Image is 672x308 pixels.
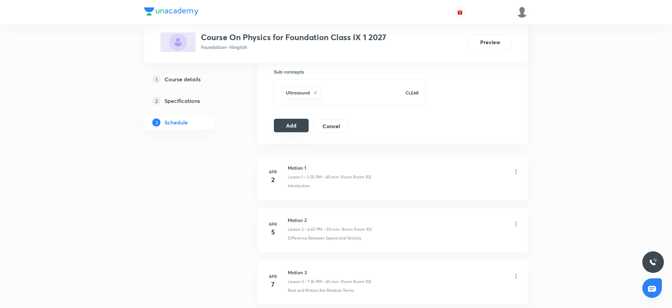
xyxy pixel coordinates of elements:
[266,279,280,289] h4: 7
[338,279,371,285] p: • Room Room 102
[468,34,512,50] button: Preview
[266,169,280,175] h6: Apr
[455,7,465,18] button: avatar
[144,7,199,16] img: Company Logo
[266,227,280,237] h4: 5
[164,118,188,127] h5: Schedule
[457,9,463,15] img: avatar
[339,226,372,232] p: • Room Room 102
[288,217,372,224] h6: Motion 2
[144,73,236,86] a: 1Course details
[288,287,354,293] p: Rest and Motion Are Relative Terms
[144,94,236,108] a: 2Specifications
[201,44,386,51] p: Foundation • Hinglish
[288,269,371,276] h6: Motion 3
[288,164,371,171] h6: Motion 1
[164,75,201,83] h5: Course details
[286,89,310,96] h6: Ultrasound
[164,97,200,105] h5: Specifications
[288,183,310,189] p: Introduction
[516,6,528,18] img: Devendra Kumar
[288,235,361,241] p: Difference Between Speed and Velocity
[144,7,199,17] a: Company Logo
[274,119,309,132] button: Add
[288,174,338,180] p: Lesson 1 • 5:05 PM • 40 min
[649,258,657,266] img: ttu
[152,75,160,83] p: 1
[152,97,160,105] p: 2
[201,32,386,42] h3: Course On Physics for Foundation Class IX 1 2027
[314,119,349,133] button: Cancel
[274,68,426,75] h6: Sub-concepts
[338,174,371,180] p: • Room Room 102
[266,273,280,279] h6: Apr
[266,175,280,185] h4: 2
[266,221,280,227] h6: Apr
[288,279,338,285] p: Lesson 3 • 7:35 PM • 45 min
[406,90,419,96] p: CLEAR
[152,118,160,127] p: 3
[160,32,196,52] img: 0D9E72E9-7BDA-47B5-8431-3C1B6607381C_plus.png
[288,226,339,232] p: Lesson 2 • 6:45 PM • 50 min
